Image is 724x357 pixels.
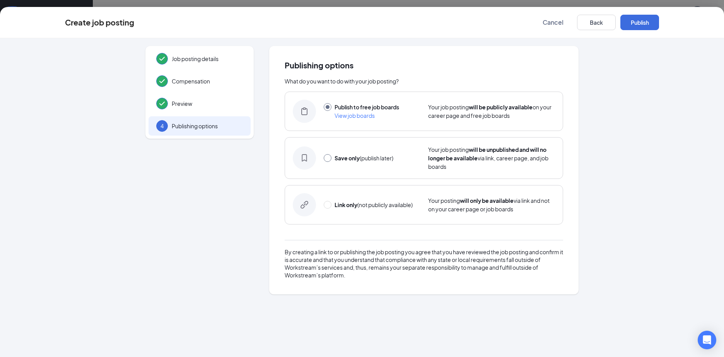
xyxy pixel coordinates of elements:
[577,15,616,30] button: Back
[428,104,552,119] span: Your job posting on your career page and free job boards
[157,54,167,63] svg: Checkmark
[428,146,548,170] span: Your job posting via link, career page, and job boards
[172,122,243,130] span: Publishing options
[285,248,563,279] div: By creating a link to or publishing the job posting you agree that you have reviewed the job post...
[65,18,134,27] div: Create job posting
[172,55,243,63] span: Job posting details
[335,155,393,161] span: (publish later)
[534,15,572,30] button: Cancel
[428,146,546,161] strong: will be unpublished and will no longer be available
[543,19,563,26] span: Cancel
[335,112,375,119] span: View job boards
[620,15,659,30] button: Publish
[460,197,514,204] strong: will only be available
[335,201,413,208] span: (not publicly available)
[285,61,563,69] span: Publishing options
[698,331,716,349] div: Open Intercom Messenger
[469,104,533,110] strong: will be publicly available
[285,78,399,85] span: What do you want to do with your job posting?
[172,77,243,85] span: Compensation
[157,76,167,86] svg: Checkmark
[301,154,308,162] svg: SaveOnlyIcon
[157,99,167,108] svg: Checkmark
[301,107,308,115] svg: BoardIcon
[301,201,308,209] svg: LinkOnlyIcon
[172,100,243,107] span: Preview
[161,122,164,130] span: 4
[335,104,399,110] span: Publish to free job boards
[428,197,550,212] span: Your posting via link and not on your career page or job boards
[335,155,360,161] strong: Save only
[335,201,357,208] strong: Link only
